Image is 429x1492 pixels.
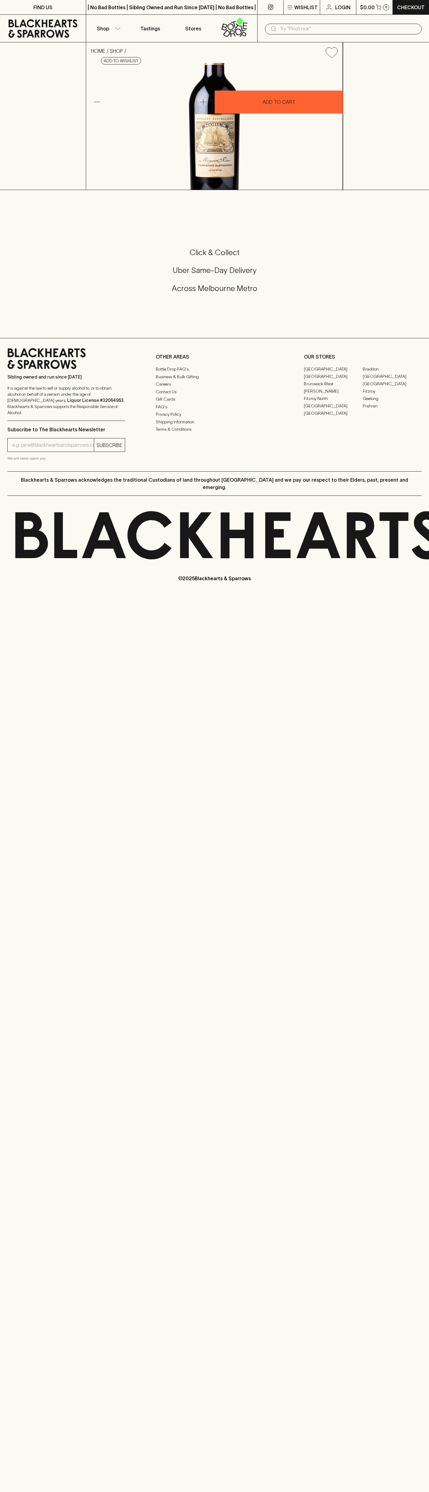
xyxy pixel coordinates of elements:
[86,15,129,42] button: Shop
[7,265,422,275] h5: Uber Same-Day Delivery
[397,4,425,11] p: Checkout
[156,366,274,373] a: Bottle Drop FAQ's
[335,4,350,11] p: Login
[156,403,274,410] a: FAQ's
[156,396,274,403] a: Gift Cards
[91,48,105,54] a: HOME
[363,365,422,373] a: Braddon
[7,426,125,433] p: Subscribe to The Blackhearts Newsletter
[156,418,274,425] a: Shipping Information
[304,373,363,380] a: [GEOGRAPHIC_DATA]
[94,438,125,452] button: SUBSCRIBE
[7,223,422,326] div: Call to action block
[363,380,422,387] a: [GEOGRAPHIC_DATA]
[140,25,160,32] p: Tastings
[360,4,375,11] p: $0.00
[304,402,363,410] a: [GEOGRAPHIC_DATA]
[304,410,363,417] a: [GEOGRAPHIC_DATA]
[363,402,422,410] a: Prahran
[33,4,52,11] p: FIND US
[12,440,94,450] input: e.g. jane@blackheartsandsparrows.com.au
[156,426,274,433] a: Terms & Conditions
[304,353,422,360] p: OUR STORES
[323,45,340,60] button: Add to wishlist
[363,373,422,380] a: [GEOGRAPHIC_DATA]
[86,63,343,190] img: 38986.png
[156,388,274,395] a: Contact Us
[294,4,318,11] p: Wishlist
[215,91,343,114] button: ADD TO CART
[363,387,422,395] a: Fitzroy
[363,395,422,402] a: Geelong
[101,57,141,64] button: Add to wishlist
[304,365,363,373] a: [GEOGRAPHIC_DATA]
[7,455,125,461] p: We will never spam you
[7,385,125,416] p: It is against the law to sell or supply alcohol to, or to obtain alcohol on behalf of a person un...
[129,15,172,42] a: Tastings
[304,387,363,395] a: [PERSON_NAME]
[97,25,109,32] p: Shop
[7,374,125,380] p: Sibling owned and run since [DATE]
[7,247,422,258] h5: Click & Collect
[172,15,215,42] a: Stores
[262,98,295,106] p: ADD TO CART
[156,411,274,418] a: Privacy Policy
[304,380,363,387] a: Brunswick West
[156,353,274,360] p: OTHER AREAS
[304,395,363,402] a: Fitzroy North
[110,48,123,54] a: SHOP
[185,25,201,32] p: Stores
[385,6,387,9] p: 0
[12,476,417,491] p: Blackhearts & Sparrows acknowledges the traditional Custodians of land throughout [GEOGRAPHIC_DAT...
[280,24,417,34] input: Try "Pinot noir"
[156,381,274,388] a: Careers
[97,441,122,449] p: SUBSCRIBE
[7,283,422,293] h5: Across Melbourne Metro
[67,398,124,403] strong: Liquor License #32064953
[156,373,274,380] a: Business & Bulk Gifting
